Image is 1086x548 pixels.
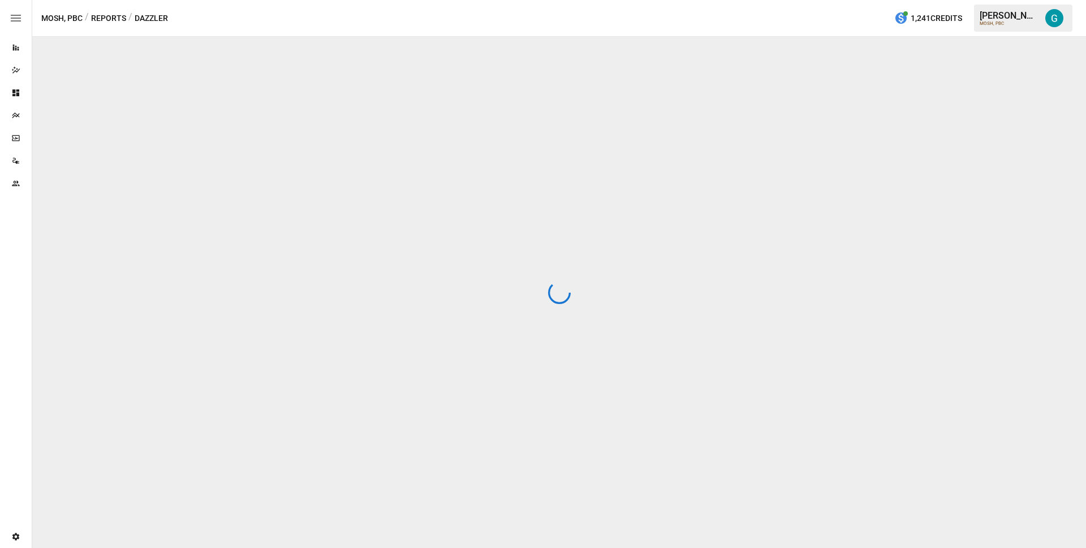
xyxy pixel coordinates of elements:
[41,11,83,25] button: MOSH, PBC
[1045,9,1063,27] img: Gavin Acres
[911,11,962,25] span: 1,241 Credits
[128,11,132,25] div: /
[85,11,89,25] div: /
[980,21,1038,26] div: MOSH, PBC
[890,8,967,29] button: 1,241Credits
[980,10,1038,21] div: [PERSON_NAME]
[91,11,126,25] button: Reports
[1038,2,1070,34] button: Gavin Acres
